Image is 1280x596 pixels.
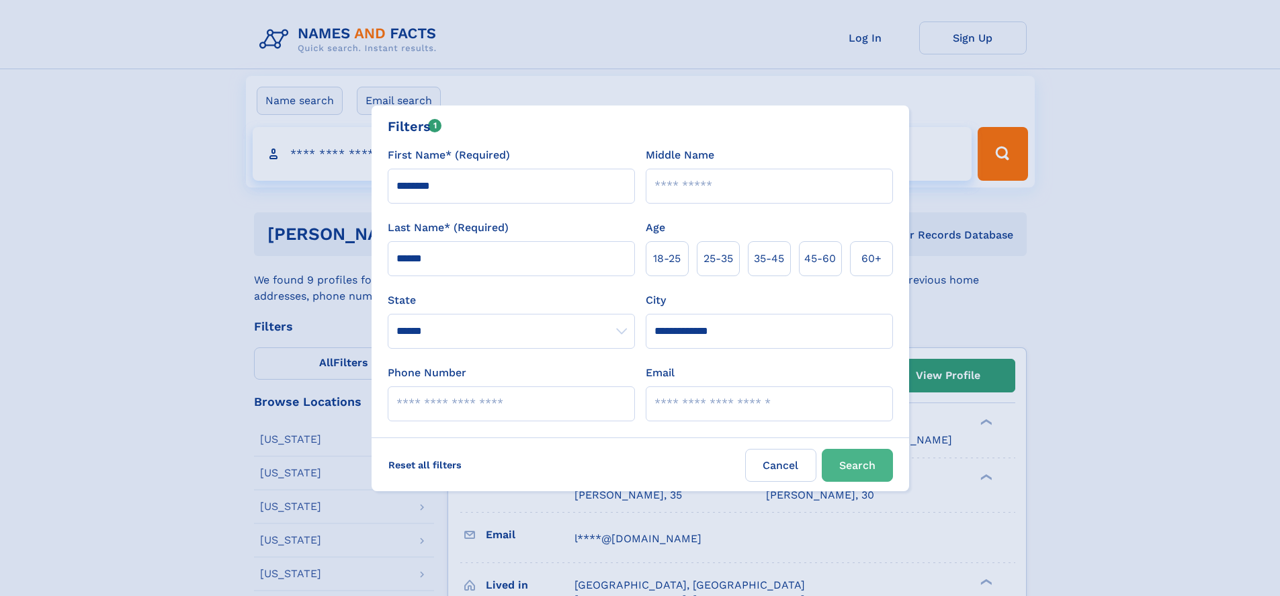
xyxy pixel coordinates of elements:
[380,449,470,481] label: Reset all filters
[745,449,816,482] label: Cancel
[703,251,733,267] span: 25‑35
[861,251,882,267] span: 60+
[388,292,635,308] label: State
[388,147,510,163] label: First Name* (Required)
[388,365,466,381] label: Phone Number
[646,292,666,308] label: City
[653,251,681,267] span: 18‑25
[388,220,509,236] label: Last Name* (Required)
[822,449,893,482] button: Search
[754,251,784,267] span: 35‑45
[646,220,665,236] label: Age
[804,251,836,267] span: 45‑60
[388,116,442,136] div: Filters
[646,365,675,381] label: Email
[646,147,714,163] label: Middle Name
